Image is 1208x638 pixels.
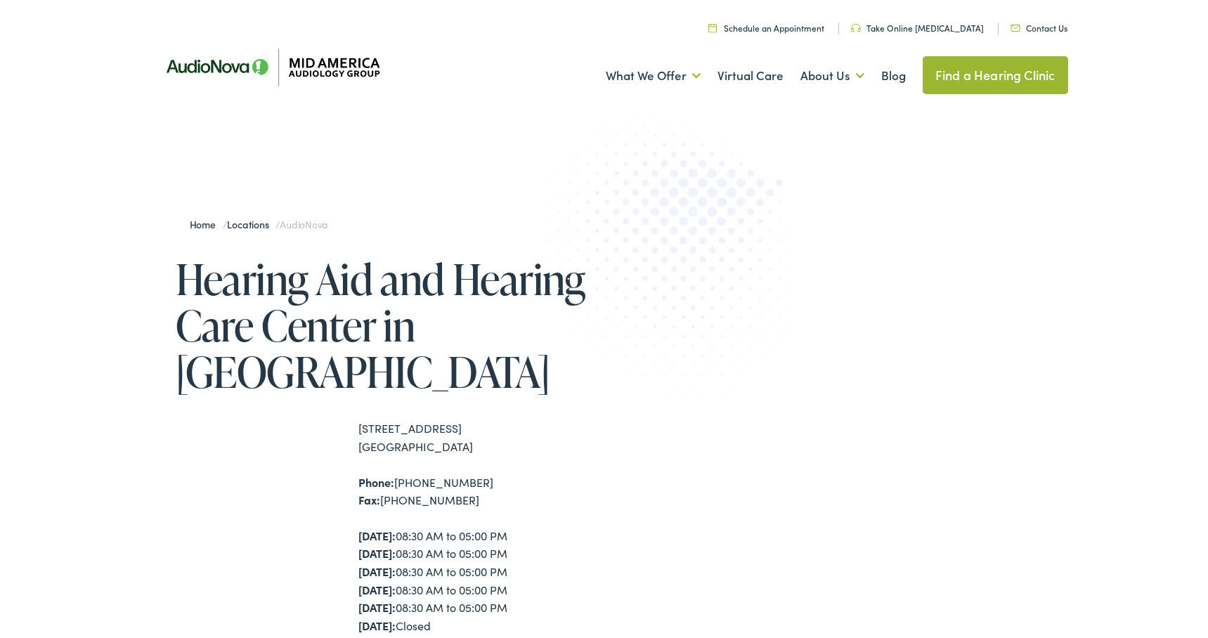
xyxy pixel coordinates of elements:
[358,599,396,615] strong: [DATE]:
[708,22,824,34] a: Schedule an Appointment
[358,545,396,561] strong: [DATE]:
[851,24,861,32] img: utility icon
[176,256,604,395] h1: Hearing Aid and Hearing Care Center in [GEOGRAPHIC_DATA]
[358,618,396,633] strong: [DATE]:
[190,217,223,231] a: Home
[606,50,701,102] a: What We Offer
[358,474,394,490] strong: Phone:
[280,217,327,231] span: AudioNova
[358,528,396,543] strong: [DATE]:
[358,582,396,597] strong: [DATE]:
[881,50,906,102] a: Blog
[851,22,984,34] a: Take Online [MEDICAL_DATA]
[1011,22,1067,34] a: Contact Us
[358,419,604,455] div: [STREET_ADDRESS] [GEOGRAPHIC_DATA]
[358,492,380,507] strong: Fax:
[708,23,717,32] img: utility icon
[1011,25,1020,32] img: utility icon
[358,564,396,579] strong: [DATE]:
[717,50,784,102] a: Virtual Care
[190,217,328,231] span: / /
[227,217,275,231] a: Locations
[358,474,604,509] div: [PHONE_NUMBER] [PHONE_NUMBER]
[923,56,1068,94] a: Find a Hearing Clinic
[800,50,864,102] a: About Us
